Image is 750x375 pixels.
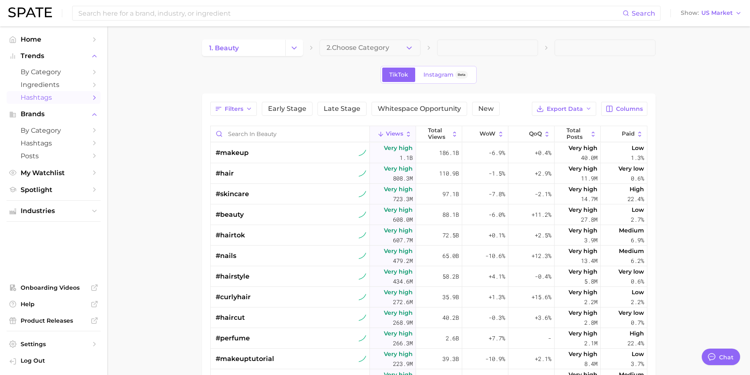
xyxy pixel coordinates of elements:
[359,355,366,363] img: tiktok sustained riser
[384,225,413,235] span: Very high
[210,102,257,116] button: Filters
[393,338,413,348] span: 266.3m
[359,149,366,157] img: tiktok sustained riser
[211,126,369,142] input: Search in beauty
[209,44,239,52] span: 1. beauty
[462,126,508,142] button: WoW
[632,287,644,297] span: Low
[535,272,551,281] span: -0.4%
[531,251,551,261] span: +12.3%
[384,267,413,277] span: Very high
[584,277,597,286] span: 5.8m
[211,266,647,287] button: #hairstyletiktok sustained riserVery high434.6m58.2b+4.1%-0.4%Very high5.8mVery low0.6%
[584,318,597,328] span: 2.8m
[384,164,413,173] span: Very high
[581,153,597,163] span: 40.0m
[584,338,597,348] span: 2.1m
[324,105,360,112] span: Late Stage
[489,169,505,178] span: -1.5%
[7,66,101,78] a: by Category
[359,335,366,342] img: tiktok sustained riser
[21,110,87,118] span: Brands
[7,91,101,104] a: Hashtags
[679,8,744,19] button: ShowUS Market
[384,184,413,194] span: Very high
[211,163,647,184] button: #hairtiktok sustained riserVery high808.3m110.9b-1.5%+2.9%Very high11.9mVery low0.6%
[569,205,597,215] span: Very high
[416,68,475,82] a: InstagramBeta
[535,189,551,199] span: -2.1%
[225,105,243,112] span: Filters
[8,7,52,17] img: SPATE
[489,292,505,302] span: +1.3%
[211,204,647,225] button: #beautytiktok sustained riserVery high608.0m88.1b-6.0%+11.2%Very high27.8mLow2.7%
[216,354,274,364] span: #makeuptutorial
[569,184,597,194] span: Very high
[78,6,623,20] input: Search here for a brand, industry, or ingredient
[216,313,245,323] span: #haircut
[393,215,413,225] span: 608.0m
[21,52,87,60] span: Trends
[631,277,644,286] span: 0.6%
[7,50,101,62] button: Trends
[7,150,101,162] a: Posts
[393,194,413,204] span: 723.3m
[631,297,644,307] span: 2.2%
[21,284,87,291] span: Onboarding Videos
[423,71,454,78] span: Instagram
[382,68,415,82] a: TikTok
[359,293,366,301] img: tiktok sustained riser
[370,126,416,142] button: Views
[393,359,413,369] span: 223.9m
[569,349,597,359] span: Very high
[384,143,413,153] span: Very high
[359,273,366,280] img: tiktok sustained riser
[7,137,101,150] a: Hashtags
[211,328,647,349] button: #perfume⁠tiktok sustained riserVery high266.3m2.6b+7.7%-Very high2.1mHigh22.4%
[216,189,249,199] span: #skincare
[485,251,505,261] span: -10.6%
[359,232,366,239] img: tiktok sustained riser
[555,126,601,142] button: Total Posts
[21,357,94,364] span: Log Out
[489,148,505,158] span: -6.9%
[535,230,551,240] span: +2.5%
[21,81,87,89] span: Ingredients
[631,173,644,183] span: 0.6%
[320,40,421,56] button: 2.Choose Category
[478,105,494,112] span: New
[393,173,413,183] span: 808.3m
[631,256,644,266] span: 6.2%
[601,126,647,142] button: Paid
[21,300,87,308] span: Help
[631,359,644,369] span: 3.7%
[211,246,647,266] button: #nailstiktok sustained riserVery high479.2m65.0b-10.6%+12.3%Very high13.4mMedium6.2%
[567,127,588,140] span: Total Posts
[489,189,505,199] span: -7.8%
[216,251,236,261] span: #nails
[628,338,644,348] span: 22.4%
[393,235,413,245] span: 607.7m
[631,153,644,163] span: 1.3%
[202,40,285,56] a: 1. beauty
[619,225,644,235] span: Medium
[393,297,413,307] span: 272.6m
[701,11,733,15] span: US Market
[7,183,101,196] a: Spotlight
[378,105,461,112] span: Whitespace Opportunity
[7,314,101,327] a: Product Releases
[7,354,101,368] a: Log out. Currently logged in with e-mail jenny.zeng@spate.nyc.
[681,11,699,15] span: Show
[21,127,87,134] span: by Category
[216,292,251,302] span: #curlyhair
[7,298,101,310] a: Help
[211,184,647,204] button: #skincaretiktok sustained riserVery high723.3m97.1b-7.8%-2.1%Very high14.7mHigh22.4%
[384,287,413,297] span: Very high
[21,169,87,177] span: My Watchlist
[584,235,597,245] span: 3.9m
[508,126,555,142] button: QoQ
[489,333,505,343] span: +7.7%
[21,68,87,76] span: by Category
[531,210,551,220] span: +11.2%
[7,124,101,137] a: by Category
